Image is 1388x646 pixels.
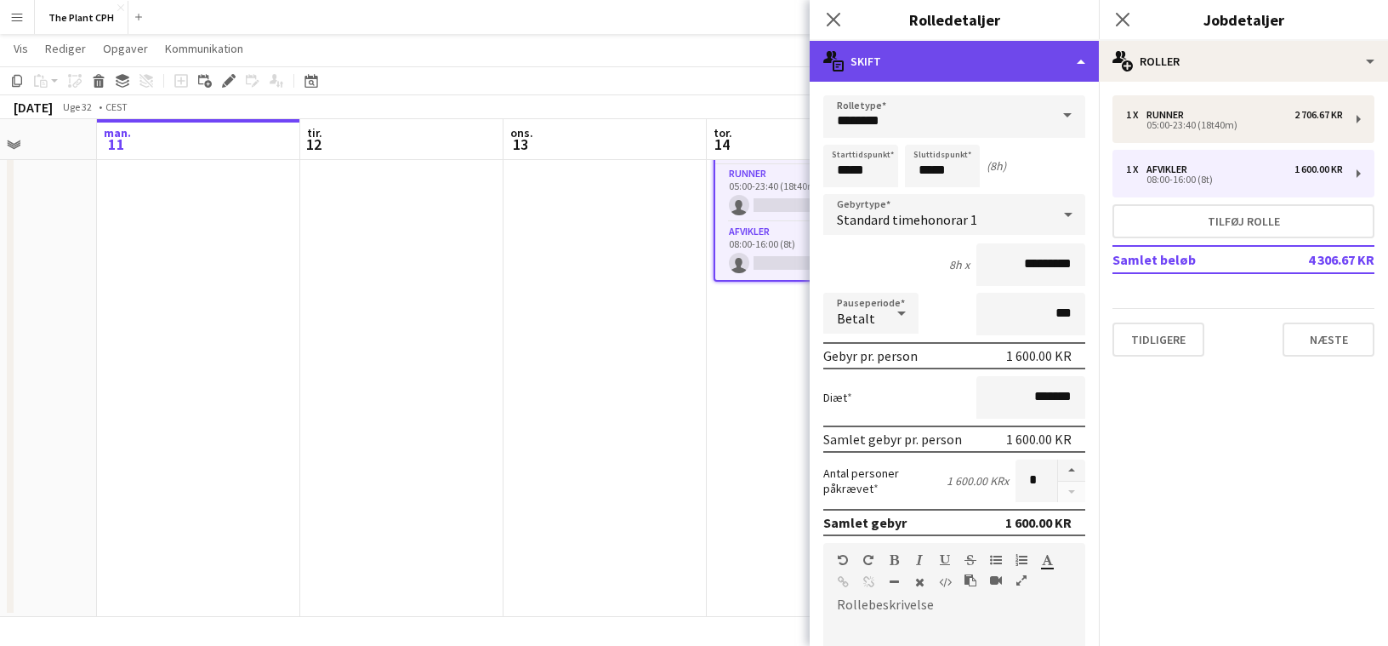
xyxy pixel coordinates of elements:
[990,574,1002,587] button: Indsæt video
[823,466,947,496] label: Antal personer påkrævet
[939,575,951,589] button: HTML-kode
[307,125,322,140] span: tir.
[888,575,900,589] button: Vandret linje
[715,222,902,280] app-card-role: Afvikler0/108:00-16:00 (8t)
[913,553,925,567] button: Kursiv
[1126,163,1146,175] div: 1 x
[711,134,732,154] span: 14
[56,100,99,113] span: Uge 32
[1126,109,1146,121] div: 1 x
[715,164,902,222] app-card-role: Runner0/105:00-23:40 (18t40m)
[913,575,925,589] button: Ryd formatering
[1099,41,1388,82] div: Roller
[38,37,93,60] a: Rediger
[947,473,1009,489] div: 1 600.00 KR x
[714,89,904,282] app-job-card: Udkast05:00-23:40 (18t40m)0/2Løn for job d. [DATE]2 RollerRunner0/105:00-23:40 (18t40m) Afvikler0...
[810,41,1099,82] div: Skift
[101,134,131,154] span: 11
[1006,431,1072,448] div: 1 600.00 KR
[1058,460,1085,482] button: Forøg
[510,125,533,140] span: ons.
[990,553,1002,567] button: Uordnet liste
[823,514,907,531] div: Samlet gebyr
[1283,323,1374,357] button: Næste
[508,134,533,154] span: 13
[1099,9,1388,31] h3: Jobdetaljer
[103,41,148,56] span: Opgaver
[304,134,322,154] span: 12
[939,553,951,567] button: Understregning
[7,37,35,60] a: Vis
[1146,163,1194,175] div: Afvikler
[1015,574,1027,587] button: Fuld skærm
[158,37,250,60] a: Kommunikation
[1112,204,1374,238] button: Tilføj rolle
[1146,109,1191,121] div: Runner
[837,211,977,228] span: Standard timehonorar 1
[1005,514,1072,531] div: 1 600.00 KR
[35,1,128,34] button: The Plant CPH
[105,100,128,113] div: CEST
[823,431,962,448] div: Samlet gebyr pr. person
[837,310,875,327] span: Betalt
[823,390,852,405] label: Diæt
[949,257,970,272] div: 8h x
[96,37,155,60] a: Opgaver
[1112,323,1204,357] button: Tidligere
[1015,553,1027,567] button: Ordnet liste
[14,99,53,116] div: [DATE]
[714,125,732,140] span: tor.
[1112,246,1277,273] td: Samlet beløb
[837,553,849,567] button: Fortryd
[104,125,131,140] span: man.
[862,553,874,567] button: Gentag
[810,9,1099,31] h3: Rolledetaljer
[1126,121,1343,129] div: 05:00-23:40 (18t40m)
[1277,246,1375,273] td: 4 306.67 KR
[1006,347,1072,364] div: 1 600.00 KR
[987,158,1006,174] div: (8h)
[1294,163,1343,175] div: 1 600.00 KR
[1041,553,1053,567] button: Tekstfarve
[1126,175,1343,184] div: 08:00-16:00 (8t)
[964,553,976,567] button: Gennemstreget
[165,41,243,56] span: Kommunikation
[888,553,900,567] button: Fed
[14,41,28,56] span: Vis
[964,574,976,587] button: Sæt ind som almindelig tekst
[823,347,918,364] div: Gebyr pr. person
[1294,109,1343,121] div: 2 706.67 KR
[45,41,86,56] span: Rediger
